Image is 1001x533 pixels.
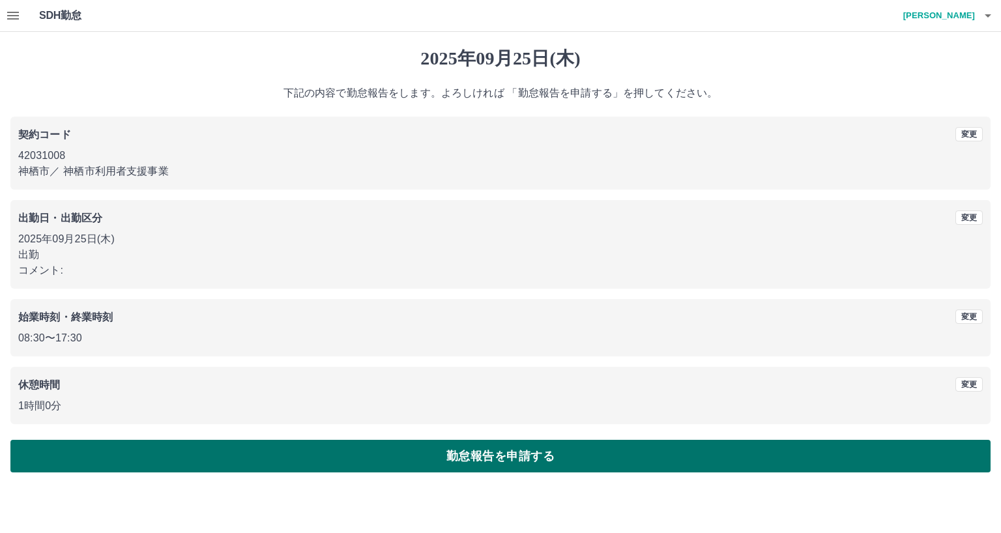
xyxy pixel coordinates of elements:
p: 1時間0分 [18,398,983,414]
h1: 2025年09月25日(木) [10,48,991,70]
p: 神栖市 ／ 神栖市利用者支援事業 [18,164,983,179]
b: 休憩時間 [18,379,61,390]
button: 変更 [955,210,983,225]
button: 勤怠報告を申請する [10,440,991,472]
button: 変更 [955,127,983,141]
p: 42031008 [18,148,983,164]
p: 下記の内容で勤怠報告をします。よろしければ 「勤怠報告を申請する」を押してください。 [10,85,991,101]
p: コメント: [18,263,983,278]
p: 2025年09月25日(木) [18,231,983,247]
button: 変更 [955,310,983,324]
p: 08:30 〜 17:30 [18,330,983,346]
p: 出勤 [18,247,983,263]
b: 始業時刻・終業時刻 [18,311,113,323]
b: 出勤日・出勤区分 [18,212,102,223]
button: 変更 [955,377,983,392]
b: 契約コード [18,129,71,140]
